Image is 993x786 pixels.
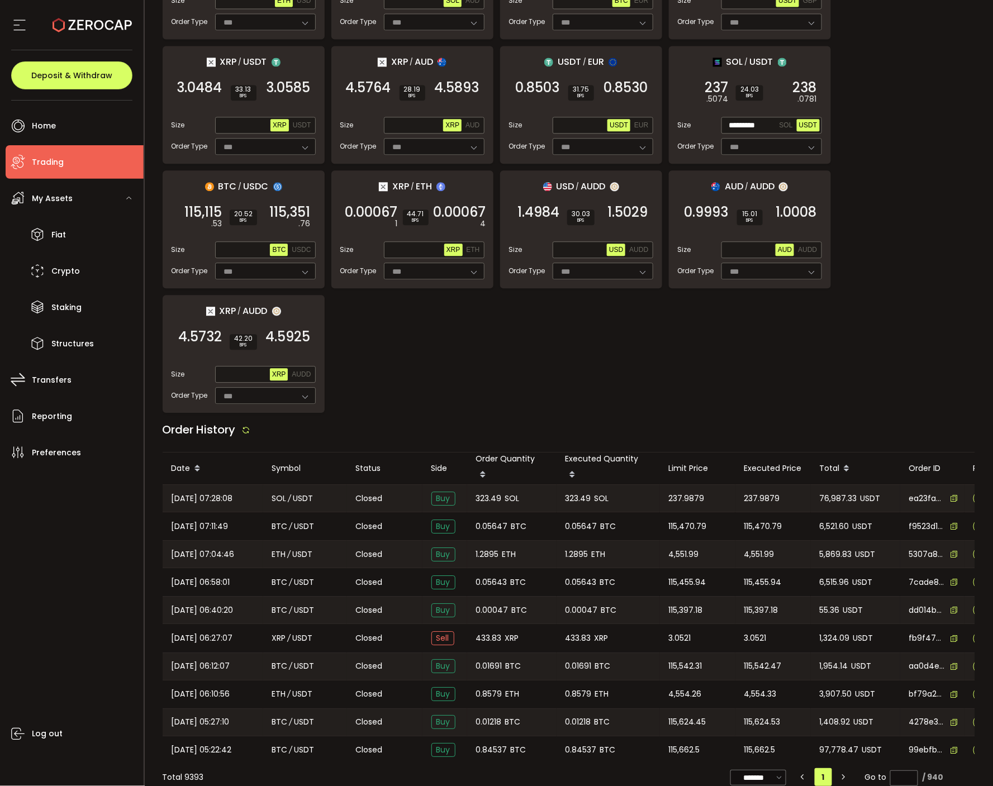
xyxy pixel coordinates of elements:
[742,217,758,224] i: BPS
[294,520,315,533] span: USDT
[572,217,590,224] i: BPS
[476,492,502,505] span: 323.49
[434,207,486,218] span: 0.00067
[177,82,222,93] span: 3.0484
[609,58,617,66] img: eur_portfolio.svg
[476,576,507,589] span: 0.05643
[742,211,758,217] span: 15.01
[776,244,794,256] button: AUD
[750,55,773,69] span: USDT
[820,660,848,673] span: 1,954.14
[820,576,849,589] span: 6,515.96
[713,58,722,66] img: sol_portfolio.png
[592,548,606,561] span: ETH
[411,182,414,192] em: /
[291,119,313,131] button: USDT
[909,660,945,672] span: aa0d4e3b-1968-47e9-97f5-b8ec1d7d7236
[543,182,552,191] img: usd_portfolio.svg
[853,576,873,589] span: USDT
[660,462,735,475] div: Limit Price
[431,603,455,617] span: Buy
[776,207,817,218] span: 1.0008
[32,190,73,207] span: My Assets
[347,462,422,475] div: Status
[272,632,286,645] span: XRP
[476,604,509,617] span: 0.00047
[263,462,347,475] div: Symbol
[607,244,625,256] button: USD
[32,118,56,134] span: Home
[711,182,720,191] img: aud_portfolio.svg
[272,370,286,378] span: XRP
[266,331,311,342] span: 4.5925
[340,120,354,130] span: Size
[206,307,215,316] img: xrp_portfolio.png
[445,121,459,129] span: XRP
[601,520,616,533] span: BTC
[410,57,413,67] em: /
[207,58,216,66] img: xrp_portfolio.png
[239,57,242,67] em: /
[294,576,315,589] span: USDT
[678,141,714,151] span: Order Type
[518,207,560,218] span: 1.4984
[340,17,377,27] span: Order Type
[779,182,788,191] img: zuPXiwguUFiBOIQyqLOiXsnnNitlx7q4LCwEbLHADjIpTka+Lip0HH8D0VTrd02z+wEAAAAASUVORK5CYII=
[294,604,315,617] span: USDT
[356,660,383,672] span: Closed
[294,660,315,673] span: USDT
[238,306,241,316] em: /
[516,82,560,93] span: 0.8503
[583,57,586,67] em: /
[607,119,630,131] button: USDT
[51,299,82,316] span: Staking
[745,182,748,192] em: /
[416,179,432,193] span: ETH
[744,576,782,589] span: 115,455.94
[678,17,714,27] span: Order Type
[272,492,287,505] span: SOL
[476,548,499,561] span: 1.2895
[798,93,817,105] em: .0781
[31,72,112,79] span: Deposit & Withdraw
[595,632,609,645] span: XRP
[396,218,398,230] em: 1
[852,660,872,673] span: USDT
[820,548,852,561] span: 5,869.83
[235,93,252,99] i: BPS
[356,604,383,616] span: Closed
[476,660,502,673] span: 0.01691
[572,211,590,217] span: 30.03
[356,493,383,504] span: Closed
[288,632,291,645] em: /
[581,179,606,193] span: AUDD
[32,154,64,170] span: Trading
[601,604,617,617] span: BTC
[909,549,945,560] span: 5307a845-d3d6-48d1-a696-f127e8d1d2b6
[172,266,208,276] span: Order Type
[576,182,579,192] em: /
[595,660,611,673] span: BTC
[610,121,628,129] span: USDT
[707,93,729,105] em: .5074
[172,245,185,255] span: Size
[32,372,72,388] span: Transfers
[32,445,81,461] span: Preferences
[481,218,486,230] em: 4
[244,55,267,69] span: USDT
[853,520,873,533] span: USDT
[861,665,993,786] div: Chat Widget
[669,576,706,589] span: 115,455.94
[820,604,840,617] span: 55.36
[205,182,214,191] img: btc_portfolio.svg
[566,576,597,589] span: 0.05643
[780,121,793,129] span: SOL
[909,577,945,588] span: 7cade8d7-a306-4b9b-8efb-0d1b90fa9019
[609,246,623,254] span: USD
[678,120,691,130] span: Size
[744,660,782,673] span: 115,542.47
[404,93,421,99] i: BPS
[378,58,387,66] img: xrp_portfolio.png
[32,408,72,425] span: Reporting
[634,121,648,129] span: EUR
